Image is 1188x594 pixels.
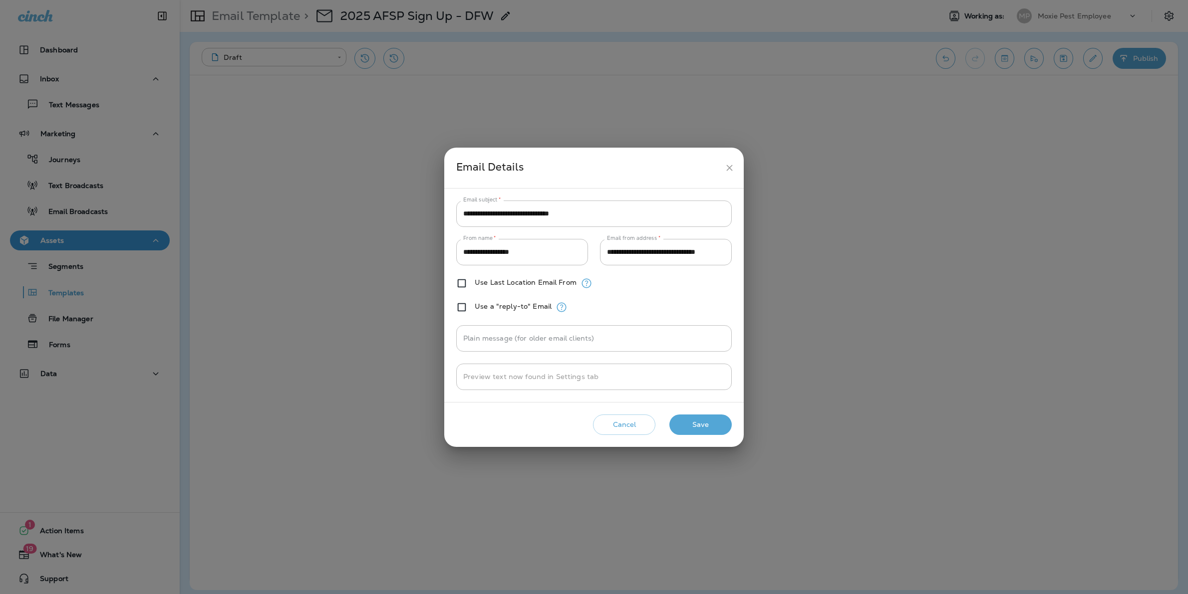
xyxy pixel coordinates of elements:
[456,159,720,177] div: Email Details
[720,159,739,177] button: close
[669,414,732,435] button: Save
[463,234,496,242] label: From name
[463,196,501,203] label: Email subject
[593,414,655,435] button: Cancel
[475,302,552,310] label: Use a "reply-to" Email
[475,278,577,286] label: Use Last Location Email From
[607,234,660,242] label: Email from address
